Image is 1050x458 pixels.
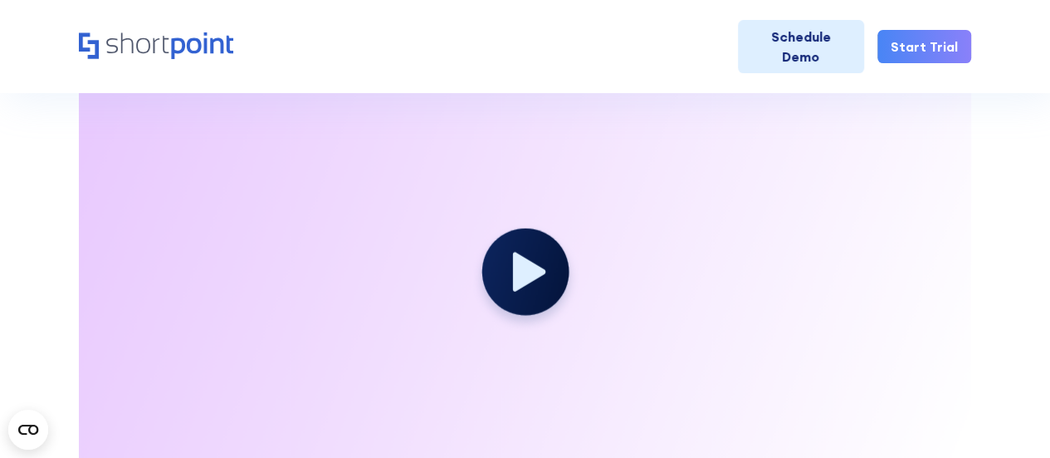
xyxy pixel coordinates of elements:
a: Home [79,32,233,61]
a: Start Trial [877,30,971,63]
button: Open CMP widget [8,410,48,450]
iframe: Chat Widget [967,378,1050,458]
a: Schedule Demo [738,20,864,73]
